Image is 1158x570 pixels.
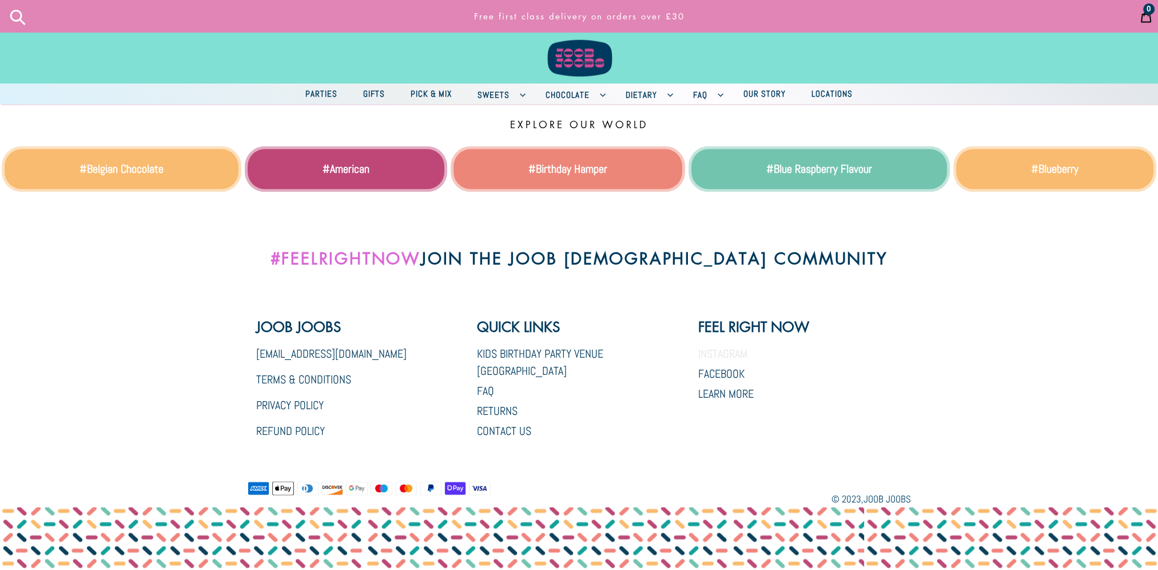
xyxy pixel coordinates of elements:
[831,493,911,505] small: © 2023,
[682,84,729,104] button: FAQ
[466,84,531,104] button: Sweets
[477,423,531,438] a: Contact Us
[355,5,803,27] p: Free first class delivery on orders over £30
[256,423,325,438] a: Refund Policy
[620,88,663,102] span: Dietary
[294,86,349,102] a: Parties
[352,86,396,102] a: Gifts
[732,86,797,102] a: Our Story
[698,386,754,401] a: Learn More
[79,161,164,176] a: #Belgian Chocolate
[477,383,494,398] a: FAQ
[477,403,518,418] a: Returns
[357,86,391,101] span: Gifts
[270,247,888,269] strong: JOIN THE JOOB [DEMOGRAPHIC_DATA] COMMUNITY
[256,346,407,361] a: [EMAIL_ADDRESS][DOMAIN_NAME]
[405,86,457,101] span: Pick & Mix
[698,366,745,381] a: Facebook
[528,161,607,176] a: #Birthday Hamper
[1147,5,1151,13] span: 0
[539,6,619,79] img: Joob Joobs
[540,88,595,102] span: Chocolate
[614,84,679,104] button: Dietary
[1031,161,1079,176] a: #Blueberry
[300,86,343,101] span: Parties
[698,319,809,337] p: Feel Right Now
[351,5,808,27] a: Free first class delivery on orders over £30
[256,398,324,413] a: Privacy Policy
[800,86,864,102] a: Locations
[323,161,369,176] a: #American
[477,319,681,337] p: Quick links
[806,86,858,101] span: Locations
[256,372,351,387] a: Terms & Conditions
[534,84,611,104] button: Chocolate
[472,88,515,102] span: Sweets
[270,247,420,269] a: #FEELRIGHTNOW
[399,86,463,102] a: Pick & Mix
[698,346,747,361] a: Instagram
[738,86,791,101] span: Our Story
[1134,2,1158,30] a: 0
[477,346,603,378] a: Kids Birthday Party Venue [GEOGRAPHIC_DATA]
[766,161,872,176] a: #Blue Raspberry Flavour
[687,88,713,102] span: FAQ
[863,493,911,505] a: Joob Joobs
[256,319,407,337] p: Joob Joobs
